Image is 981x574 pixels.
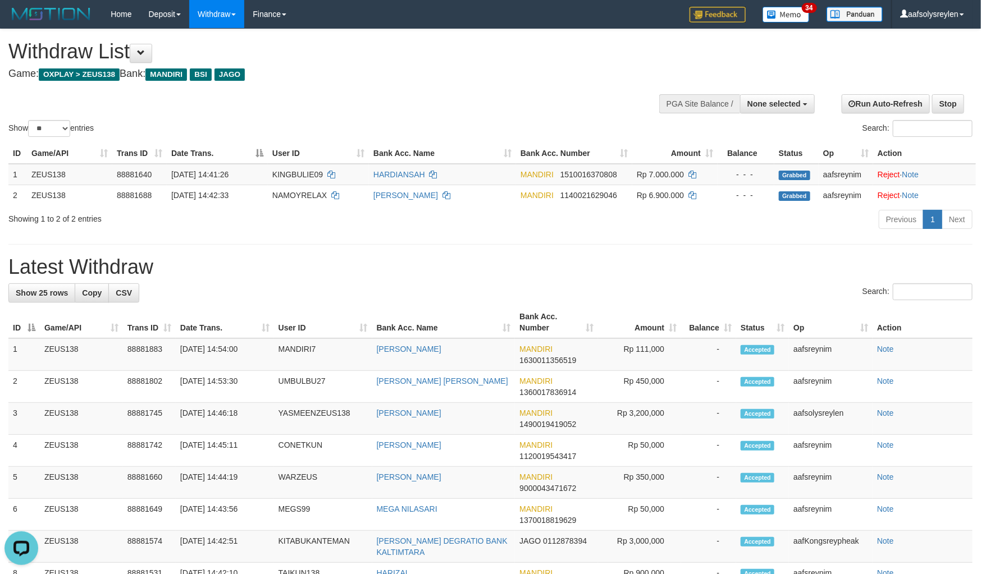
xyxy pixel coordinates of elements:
span: MANDIRI [519,345,553,353]
span: CSV [116,288,132,297]
h4: Game: Bank: [8,68,643,80]
td: ZEUS138 [40,371,123,403]
td: ZEUS138 [40,531,123,563]
th: Action [873,143,976,164]
a: Note [877,408,894,417]
h1: Latest Withdraw [8,256,973,278]
img: Feedback.jpg [690,7,746,22]
td: 88881883 [123,338,176,371]
div: Showing 1 to 2 of 2 entries [8,209,400,224]
span: None selected [747,99,801,108]
td: aafsreynim [789,435,873,467]
td: aafsreynim [789,371,873,403]
td: [DATE] 14:42:51 [176,531,274,563]
a: Note [902,170,919,179]
button: None selected [740,94,815,113]
span: Show 25 rows [16,288,68,297]
th: Balance [718,143,774,164]
th: Balance: activate to sort column ascending [681,306,736,338]
td: ZEUS138 [40,435,123,467]
td: [DATE] 14:46:18 [176,403,274,435]
img: MOTION_logo.png [8,6,94,22]
span: MANDIRI [519,440,553,449]
td: - [681,467,736,499]
span: 88881688 [117,191,152,200]
span: Rp 7.000.000 [637,170,684,179]
th: Action [873,306,973,338]
td: [DATE] 14:53:30 [176,371,274,403]
span: MANDIRI [521,170,554,179]
span: Copy 1360017836914 to clipboard [519,388,576,397]
th: Date Trans.: activate to sort column descending [167,143,268,164]
th: ID [8,143,27,164]
td: - [681,499,736,531]
td: ZEUS138 [27,164,112,185]
span: Copy 1120019543417 to clipboard [519,452,576,461]
th: Bank Acc. Name: activate to sort column ascending [372,306,515,338]
td: Rp 350,000 [598,467,681,499]
span: MANDIRI [519,504,553,513]
span: Copy 1490019419052 to clipboard [519,420,576,429]
div: - - - [722,190,770,201]
td: 2 [8,371,40,403]
td: [DATE] 14:43:56 [176,499,274,531]
td: Rp 50,000 [598,435,681,467]
a: [PERSON_NAME] [377,472,441,481]
a: Reject [878,170,900,179]
a: [PERSON_NAME] [377,408,441,417]
td: ZEUS138 [40,467,123,499]
span: MANDIRI [145,68,187,81]
span: 88881640 [117,170,152,179]
span: Copy 1510016370808 to clipboard [560,170,617,179]
td: aafsreynim [789,338,873,371]
td: MANDIRI7 [274,338,372,371]
td: 88881745 [123,403,176,435]
td: 5 [8,467,40,499]
th: Game/API: activate to sort column ascending [27,143,112,164]
h1: Withdraw List [8,40,643,63]
span: Accepted [741,505,774,515]
th: Bank Acc. Number: activate to sort column ascending [516,143,632,164]
td: - [681,435,736,467]
td: Rp 3,000,000 [598,531,681,563]
a: Note [902,191,919,200]
td: 88881802 [123,371,176,403]
span: Accepted [741,473,774,483]
a: Reject [878,191,900,200]
td: ZEUS138 [27,185,112,205]
span: 34 [802,3,817,13]
td: - [681,338,736,371]
td: CONETKUN [274,435,372,467]
td: - [681,371,736,403]
a: Previous [879,210,924,229]
th: Bank Acc. Number: activate to sort column ascending [515,306,598,338]
td: 1 [8,164,27,185]
span: JAGO [519,536,541,545]
th: Op: activate to sort column ascending [819,143,873,164]
th: Trans ID: activate to sort column ascending [112,143,167,164]
td: 4 [8,435,40,467]
a: Note [877,472,894,481]
td: 1 [8,338,40,371]
td: aafsolysreylen [789,403,873,435]
span: Accepted [741,441,774,451]
a: HARDIANSAH [373,170,425,179]
td: 6 [8,499,40,531]
td: Rp 3,200,000 [598,403,681,435]
td: MEGS99 [274,499,372,531]
input: Search: [893,120,973,137]
td: 88881660 [123,467,176,499]
span: OXPLAY > ZEUS138 [39,68,120,81]
th: User ID: activate to sort column ascending [268,143,369,164]
td: Rp 450,000 [598,371,681,403]
th: Status: activate to sort column ascending [736,306,789,338]
a: Note [877,504,894,513]
a: Copy [75,283,109,302]
a: [PERSON_NAME] [377,345,441,353]
span: Grabbed [779,171,810,180]
td: ZEUS138 [40,499,123,531]
label: Search: [863,283,973,300]
td: · [873,164,976,185]
td: [DATE] 14:44:19 [176,467,274,499]
span: Copy 0112878394 to clipboard [543,536,587,545]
